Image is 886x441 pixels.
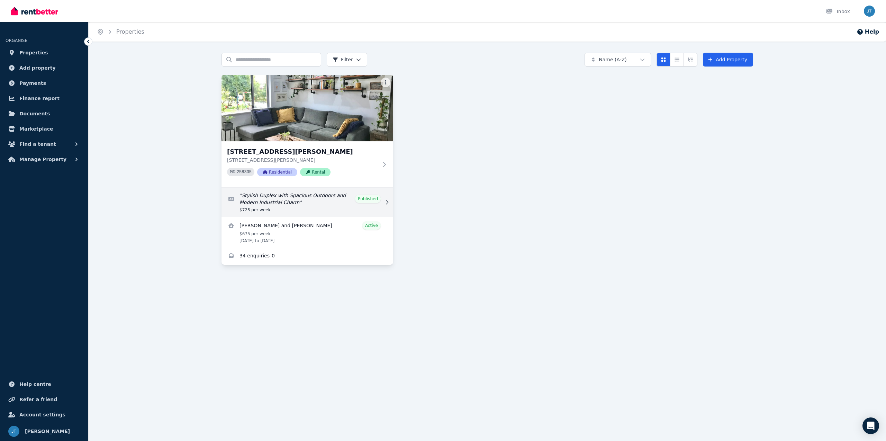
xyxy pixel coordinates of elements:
a: Refer a friend [6,393,83,406]
img: 3 Trevithick Close, Stirling [221,75,393,141]
a: Marketplace [6,122,83,136]
a: Add Property [703,53,753,67]
a: Finance report [6,91,83,105]
a: Payments [6,76,83,90]
span: [PERSON_NAME] [25,427,70,435]
span: Filter [333,56,353,63]
span: Residential [257,168,297,176]
img: Jacek Tomaka [864,6,875,17]
span: Help centre [19,380,51,388]
span: Manage Property [19,155,66,164]
a: Add property [6,61,83,75]
button: More options [381,78,390,87]
span: Refer a friend [19,395,57,404]
a: Documents [6,107,83,121]
code: 258335 [237,170,252,175]
img: Jacek Tomaka [8,426,19,437]
button: Expanded list view [684,53,697,67]
small: PID [230,170,235,174]
span: Account settings [19,411,65,419]
a: View details for Taine Walden and Himiona Davis [221,217,393,248]
span: ORGANISE [6,38,27,43]
span: Properties [19,48,48,57]
span: Documents [19,109,50,118]
div: View options [657,53,697,67]
nav: Breadcrumb [89,22,153,42]
button: Find a tenant [6,137,83,151]
div: Inbox [826,8,850,15]
h3: [STREET_ADDRESS][PERSON_NAME] [227,147,378,157]
span: Add property [19,64,56,72]
a: Help centre [6,377,83,391]
a: Properties [116,28,144,35]
a: Properties [6,46,83,60]
img: RentBetter [11,6,58,16]
span: Name (A-Z) [599,56,627,63]
button: Compact list view [670,53,684,67]
button: Help [857,28,879,36]
button: Manage Property [6,152,83,166]
span: Payments [19,79,46,87]
a: Account settings [6,408,83,422]
a: 3 Trevithick Close, Stirling[STREET_ADDRESS][PERSON_NAME][STREET_ADDRESS][PERSON_NAME]PID 258335R... [221,75,393,187]
span: Marketplace [19,125,53,133]
button: Card view [657,53,670,67]
button: Filter [327,53,367,67]
span: Rental [300,168,331,176]
span: Finance report [19,94,60,103]
button: Name (A-Z) [585,53,651,67]
div: Open Intercom Messenger [862,417,879,434]
span: Find a tenant [19,140,56,148]
a: Edit listing: Stylish Duplex with Spacious Outdoors and Modern Industrial Charm [221,188,393,217]
p: [STREET_ADDRESS][PERSON_NAME] [227,157,378,164]
a: Enquiries for 3 Trevithick Close, Stirling [221,248,393,265]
